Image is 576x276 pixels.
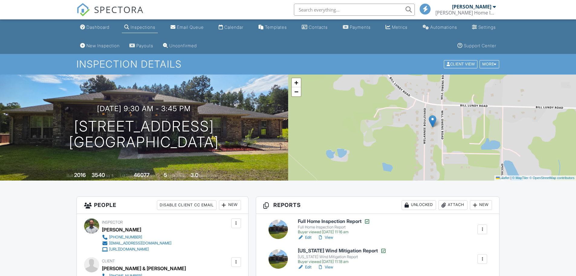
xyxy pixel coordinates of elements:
[298,225,370,230] div: Full Home Inspection Report
[265,25,287,30] div: Templates
[350,25,371,30] div: Payments
[298,230,370,234] div: Buyer viewed [DATE] 11:16 am
[136,43,153,48] div: Payouts
[102,240,171,246] a: [EMAIL_ADDRESS][DOMAIN_NAME]
[299,22,330,33] a: Contacts
[224,25,243,30] div: Calendar
[97,105,191,113] h3: [DATE] 9:30 am - 3:45 pm
[102,246,171,252] a: [URL][DOMAIN_NAME]
[76,59,500,69] h1: Inspection Details
[77,197,248,214] h3: People
[443,62,479,66] a: Client View
[161,40,199,52] a: Unconfirmed
[383,22,410,33] a: Metrics
[256,22,289,33] a: Templates
[470,22,498,33] a: Settings
[444,60,477,68] div: Client View
[529,176,574,180] a: © OpenStreetMap contributors
[512,176,529,180] a: © MapTiler
[294,4,415,16] input: Search everything...
[294,79,298,86] span: +
[78,22,112,33] a: Dashboard
[292,78,301,87] a: Zoom in
[496,176,509,180] a: Leaflet
[157,200,216,210] div: Disable Client CC Email
[402,200,436,210] div: Unlocked
[109,247,149,252] div: [URL][DOMAIN_NAME]
[478,25,496,30] div: Settings
[430,25,457,30] div: Automations
[102,225,141,234] div: [PERSON_NAME]
[435,10,496,16] div: J. Gregory Home Inspections
[298,254,386,259] div: [US_STATE] Wind Mitigation Report
[69,118,219,151] h1: [STREET_ADDRESS] [GEOGRAPHIC_DATA]
[309,25,328,30] div: Contacts
[256,197,500,214] h3: Reports
[76,3,90,16] img: The Best Home Inspection Software - Spectora
[67,173,73,178] span: Built
[168,22,206,33] a: Email Queue
[216,22,246,33] a: Calendar
[102,234,171,240] a: [PHONE_NUMBER]
[392,25,408,30] div: Metrics
[102,259,115,263] span: Client
[131,25,155,30] div: Inspections
[127,40,156,52] a: Payouts
[455,40,499,52] a: Support Center
[86,25,109,30] div: Dashboard
[219,200,241,210] div: New
[452,4,491,10] div: [PERSON_NAME]
[298,248,386,264] a: [US_STATE] Wind Mitigation Report [US_STATE] Wind Mitigation Report Buyer viewed [DATE] 11:18 am
[109,241,171,246] div: [EMAIL_ADDRESS][DOMAIN_NAME]
[298,234,311,241] a: Edit
[298,218,370,224] h6: Full Home Inspection Report
[480,60,499,68] div: More
[177,25,204,30] div: Email Queue
[151,173,158,178] span: sq.ft.
[317,234,333,241] a: View
[438,200,467,210] div: Attach
[78,40,122,52] a: New Inspection
[294,88,298,95] span: −
[76,8,144,21] a: SPECTORA
[292,87,301,96] a: Zoom out
[102,220,123,224] span: Inspector
[92,172,105,178] div: 3540
[340,22,373,33] a: Payments
[94,3,144,16] span: SPECTORA
[317,264,333,270] a: View
[134,172,150,178] div: 46077
[420,22,460,33] a: Automations (Basic)
[168,173,185,178] span: bedrooms
[298,218,370,235] a: Full Home Inspection Report Full Home Inspection Report Buyer viewed [DATE] 11:16 am
[109,235,142,240] div: [PHONE_NUMBER]
[199,173,216,178] span: bathrooms
[86,43,120,48] div: New Inspection
[429,115,436,128] img: Marker
[464,43,496,48] div: Support Center
[74,172,86,178] div: 2016
[164,172,167,178] div: 5
[190,172,198,178] div: 3.0
[298,264,311,270] a: Edit
[298,259,386,264] div: Buyer viewed [DATE] 11:18 am
[122,22,158,33] a: Inspections
[169,43,197,48] div: Unconfirmed
[470,200,492,210] div: New
[102,264,186,273] div: [PERSON_NAME] & [PERSON_NAME]
[298,248,386,254] h6: [US_STATE] Wind Mitigation Report
[120,173,133,178] span: Lot Size
[106,173,114,178] span: sq. ft.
